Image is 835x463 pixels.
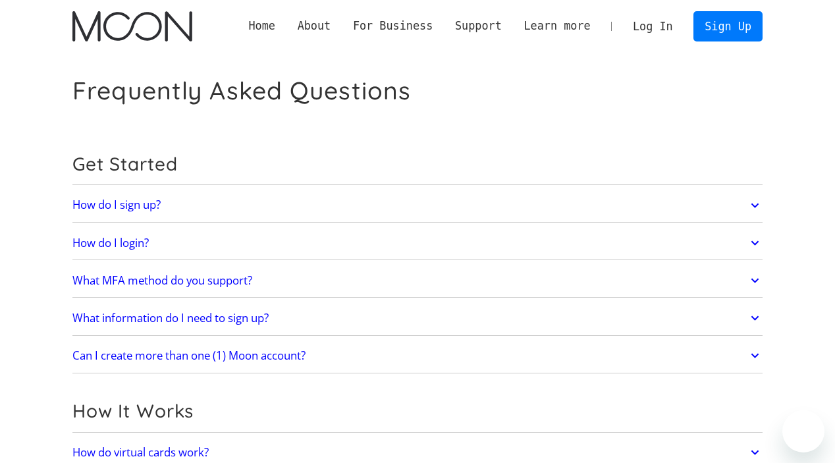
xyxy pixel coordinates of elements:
h2: Get Started [72,153,763,175]
a: What MFA method do you support? [72,267,763,294]
h2: How do virtual cards work? [72,446,209,459]
h2: How do I login? [72,236,149,250]
div: About [298,18,331,34]
img: Moon Logo [72,11,192,41]
a: How do I sign up? [72,192,763,219]
h2: Can I create more than one (1) Moon account? [72,349,306,362]
a: home [72,11,192,41]
a: How do I login? [72,229,763,257]
div: About [286,18,342,34]
a: Can I create more than one (1) Moon account? [72,342,763,369]
a: What information do I need to sign up? [72,304,763,332]
a: Sign Up [693,11,762,41]
h2: What MFA method do you support? [72,274,252,287]
h1: Frequently Asked Questions [72,76,411,105]
div: For Business [353,18,433,34]
iframe: Button to launch messaging window [782,410,824,452]
h2: What information do I need to sign up? [72,312,269,325]
h2: How It Works [72,400,763,422]
a: Home [238,18,286,34]
div: Support [455,18,502,34]
div: For Business [342,18,444,34]
div: Learn more [513,18,602,34]
div: Support [444,18,512,34]
a: Log In [622,12,684,41]
div: Learn more [524,18,590,34]
h2: How do I sign up? [72,198,161,211]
